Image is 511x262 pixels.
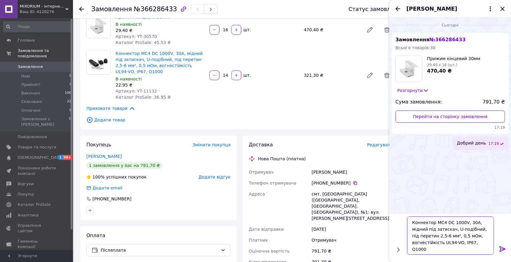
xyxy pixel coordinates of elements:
button: Назад [394,5,401,12]
span: 0 [69,116,71,127]
div: [PERSON_NAME] [311,167,394,178]
span: Редагувати [367,142,393,147]
span: Видалити [381,69,393,81]
button: Показати кнопки [394,246,402,253]
div: смт. [GEOGRAPHIC_DATA] ([GEOGRAPHIC_DATA], [GEOGRAPHIC_DATA]. [GEOGRAPHIC_DATA]), №1: вул. [PERSO... [311,189,394,224]
span: 22 [67,99,71,104]
span: Скасовані [21,99,42,104]
span: Видалити [381,24,393,36]
a: Перейти на сторінку замовлення [395,111,505,123]
div: Нова Пошта (платна) [256,156,307,162]
div: [PHONE_NUMBER] [312,180,393,186]
span: №366286433 [134,5,177,13]
span: Замовлення [91,5,132,13]
span: Головна [18,38,35,43]
span: Післяплата [101,247,218,253]
span: Показники роботи компанії [18,165,56,176]
span: Артикул: YT-11132 [116,89,157,94]
span: Сьогодні [439,23,461,28]
span: 100% [92,175,105,179]
span: В наявності [116,77,142,81]
span: Оплачені [21,108,40,113]
span: 1 [69,73,71,79]
span: Каталог ProSale [18,202,50,207]
span: Дата відправки [249,227,284,232]
div: 12.10.2025 [392,22,509,28]
input: Пошук [3,21,72,32]
span: 791,70 ₴ [483,99,505,106]
span: Гаманець компанії [18,239,56,250]
span: Сума замовлення: [395,99,442,106]
div: [PHONE_NUMBER] [92,196,132,202]
div: шт. [242,72,252,78]
span: Доставка [249,142,273,148]
a: Редагувати [364,69,376,81]
span: Каталог ProSale: 45.53 ₴ [116,40,171,45]
span: В наявності [116,22,142,27]
img: Коннектор MC4 DC 1000V, 30A, мідний під затискач, U-подібний, під перетин 2,5-6 мм², 0,5 мОм, вог... [87,51,110,74]
a: [PERSON_NAME] [86,154,122,159]
span: Всього товарів: 30 [395,45,436,50]
span: Замовлення та повідомлення [18,48,73,59]
span: [DEMOGRAPHIC_DATA] [18,155,63,160]
span: Додати товар [86,117,393,123]
div: успішних покупок [86,174,147,180]
span: 106 [65,90,71,96]
span: Товари та послуги [18,145,56,150]
span: MIXORIUM - інтернет магазин ДЛЯ ДОМУ [20,4,65,9]
span: Виконані [21,90,40,96]
span: Управління сайтом [18,223,56,234]
span: Адреса [249,192,265,196]
span: Приховати товари [86,105,135,112]
textarea: Коннектор MC4 DC 1000V, 30A, мідний під затискач, U-подібний, під перетин 2,5-6 мм², 0,5 мОм, вог... [407,216,494,255]
span: Замовлення [18,64,43,70]
span: № 366286433 [429,37,465,43]
div: Додати email [92,185,123,191]
div: Додати email [86,185,123,191]
span: 1 [58,155,63,160]
span: Каталог ProSale: 36.95 ₴ [116,95,171,100]
span: Замовлення з [PERSON_NAME] [21,116,69,127]
span: [PERSON_NAME] [406,5,457,13]
span: 470,40 ₴ [427,68,452,74]
span: Прижим кiнцевий 30мм [427,56,480,62]
span: 29,40 x 16 (шт.) [427,63,457,67]
a: Редагувати [364,24,376,36]
span: Покупці [18,192,34,197]
img: Прижим кiнцевий 30мм [87,14,110,38]
div: 470.40 ₴ [301,26,361,34]
div: 29.40 ₴ [116,27,205,33]
div: Повернутися назад [79,6,84,12]
span: Нові [21,73,30,79]
button: Закрити [499,5,506,12]
span: Отримувач [249,170,273,175]
button: [PERSON_NAME] [406,5,494,13]
div: 1 замовлення у вас на 791,70 ₴ [86,162,162,169]
div: 22.95 ₴ [116,82,205,88]
span: 1 [69,108,71,113]
span: Додати відгук [199,175,231,179]
div: [DATE] [311,224,394,235]
img: 6808616652_w100_h100_prizhim-kintsevyj-30mm.jpg [396,56,422,82]
span: Замовлення [395,37,466,43]
span: 99+ [63,155,73,160]
a: Прижим кiнцевий 30мм [116,15,169,19]
span: Змінити покупця [193,142,231,147]
a: Коннектор MC4 DC 1000V, 30A, мідний під затискач, U-подібний, під перетин 2,5-6 мм², 0,5 мОм, вог... [116,51,203,74]
span: Прийняті [21,82,40,87]
div: Статус замовлення [349,6,405,12]
span: Аналітика [18,213,39,218]
button: Розгорнути [395,87,431,94]
span: Оплата [86,233,105,238]
span: Артикул: YT-30570 [116,34,157,39]
span: Платник [249,238,268,243]
span: 17:19 12.10.2025 [488,141,499,146]
span: 17:19 12.10.2025 [395,125,505,130]
div: Отримувач [311,235,394,246]
div: 321.30 ₴ [301,71,361,80]
span: Покупець [86,142,111,148]
div: Ваш ID: 4120276 [20,9,73,15]
span: Телефон отримувача [249,181,296,185]
span: Оціночна вартість [249,249,290,253]
div: 791.70 ₴ [311,246,394,257]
